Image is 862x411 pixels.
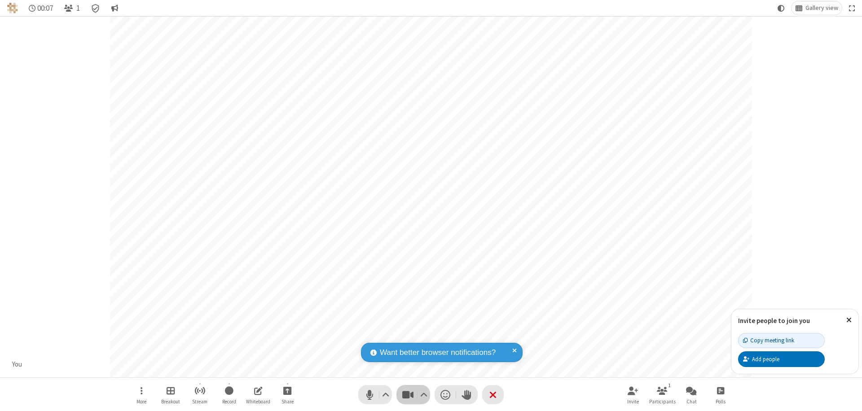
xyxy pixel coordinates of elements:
[678,382,705,407] button: Open chat
[25,1,57,15] div: Timer
[274,382,301,407] button: Start sharing
[7,3,18,13] img: QA Selenium DO NOT DELETE OR CHANGE
[482,385,504,404] button: End or leave meeting
[128,382,155,407] button: Open menu
[686,399,697,404] span: Chat
[246,399,270,404] span: Whiteboard
[627,399,639,404] span: Invite
[716,399,726,404] span: Polls
[136,399,146,404] span: More
[161,399,180,404] span: Breakout
[707,382,734,407] button: Open poll
[9,359,26,370] div: You
[738,351,825,367] button: Add people
[792,1,842,15] button: Change layout
[192,399,207,404] span: Stream
[380,385,392,404] button: Audio settings
[107,1,122,15] button: Conversation
[840,309,858,331] button: Close popover
[666,381,673,389] div: 1
[358,385,392,404] button: Mute (⌘+Shift+A)
[245,382,272,407] button: Open shared whiteboard
[215,382,242,407] button: Start recording
[743,336,794,345] div: Copy meeting link
[380,347,496,359] span: Want better browser notifications?
[396,385,430,404] button: Stop video (⌘+Shift+V)
[738,316,810,325] label: Invite people to join you
[649,399,676,404] span: Participants
[620,382,646,407] button: Invite participants (⌘+Shift+I)
[805,4,838,12] span: Gallery view
[60,1,84,15] button: Open participant list
[418,385,430,404] button: Video setting
[222,399,236,404] span: Record
[845,1,859,15] button: Fullscreen
[87,1,104,15] div: Meeting details Encryption enabled
[186,382,213,407] button: Start streaming
[37,4,53,13] span: 00:07
[774,1,788,15] button: Using system theme
[738,333,825,348] button: Copy meeting link
[649,382,676,407] button: Open participant list
[76,4,80,13] span: 1
[281,399,294,404] span: Share
[435,385,456,404] button: Send a reaction
[456,385,478,404] button: Raise hand
[157,382,184,407] button: Manage Breakout Rooms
